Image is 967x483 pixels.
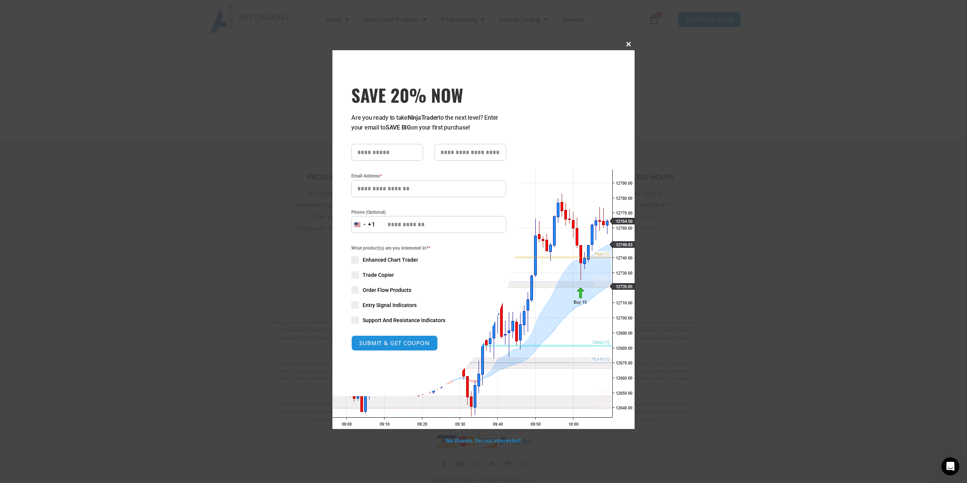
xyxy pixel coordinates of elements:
span: Order Flow Products [363,286,411,294]
strong: NinjaTrader [408,114,439,121]
p: Are you ready to take to the next level? Enter your email to on your first purchase! [351,113,506,133]
div: +1 [368,220,375,230]
strong: SAVE BIG [386,124,411,131]
iframe: Intercom live chat [941,457,959,475]
label: Entry Signal Indicators [351,301,506,309]
button: Selected country [351,216,375,233]
label: Order Flow Products [351,286,506,294]
label: Email Address [351,172,506,180]
span: Entry Signal Indicators [363,301,417,309]
label: Support And Resistance Indicators [351,316,506,324]
a: No thanks, I’m not interested! [446,437,521,444]
span: Support And Resistance Indicators [363,316,445,324]
label: Phone (Optional) [351,208,506,216]
span: Enhanced Chart Trader [363,256,418,264]
label: Enhanced Chart Trader [351,256,506,264]
span: SAVE 20% NOW [351,84,506,105]
label: Trade Copier [351,271,506,279]
span: Trade Copier [363,271,394,279]
button: SUBMIT & GET COUPON [351,335,438,351]
span: What product(s) are you interested in? [351,244,506,252]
